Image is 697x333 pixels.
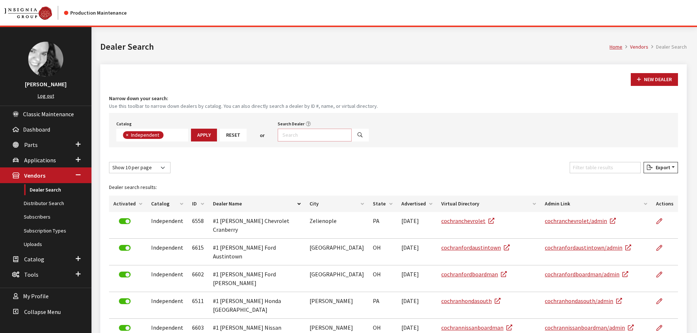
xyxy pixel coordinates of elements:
[441,217,494,224] a: cochranchevrolet
[220,129,247,141] button: Reset
[368,239,397,265] td: OH
[656,292,668,310] a: Edit Dealer
[397,239,437,265] td: [DATE]
[648,43,687,51] li: Dealer Search
[209,196,305,212] th: Dealer Name: activate to sort column descending
[545,324,634,331] a: cochrannissanboardman/admin
[397,196,437,212] th: Advertised: activate to sort column ascending
[119,245,131,251] label: Deactivate Dealer
[165,132,169,139] textarea: Search
[397,265,437,292] td: [DATE]
[188,212,208,239] td: 6558
[656,212,668,230] a: Edit Dealer
[7,80,84,88] h3: [PERSON_NAME]
[191,129,217,141] button: Apply
[119,298,131,304] label: Deactivate Dealer
[278,129,352,141] input: Search
[351,129,369,141] button: Search
[24,271,38,278] span: Tools
[644,162,678,173] button: Export
[23,293,49,300] span: My Profile
[610,43,622,50] a: Home
[209,265,305,292] td: #1 [PERSON_NAME] Ford [PERSON_NAME]
[100,40,610,53] h1: Dealer Search
[147,212,188,239] td: Independent
[24,141,38,148] span: Parts
[545,270,628,278] a: cochranfordboardman/admin
[4,6,64,20] a: Insignia Group logo
[368,292,397,319] td: PA
[147,196,188,212] th: Catalog: activate to sort column ascending
[24,172,45,179] span: Vendors
[4,7,52,20] img: Catalog Maintenance
[368,212,397,239] td: PA
[305,212,369,239] td: Zelienople
[126,132,128,138] span: ×
[119,325,131,331] label: Deactivate Dealer
[570,162,641,173] input: Filter table results
[397,212,437,239] td: [DATE]
[441,244,510,251] a: cochranfordaustintown
[23,110,74,118] span: Classic Maintenance
[305,292,369,319] td: [PERSON_NAME]
[188,196,208,212] th: ID: activate to sort column ascending
[441,324,512,331] a: cochrannissanboardman
[188,239,208,265] td: 6615
[305,196,369,212] th: City: activate to sort column ascending
[116,121,132,127] label: Catalog
[540,196,651,212] th: Admin Link: activate to sort column ascending
[23,126,50,133] span: Dashboard
[119,272,131,277] label: Deactivate Dealer
[109,102,678,110] small: Use this toolbar to narrow down dealers by catalog. You can also directly search a dealer by ID #...
[441,270,507,278] a: cochranfordboardman
[64,9,127,17] div: Production Maintenance
[119,218,131,224] label: Deactivate Dealer
[305,265,369,292] td: [GEOGRAPHIC_DATA]
[28,42,63,77] img: Khrystal Dorton
[545,297,622,304] a: cochranhondasouth/admin
[24,308,61,315] span: Collapse Menu
[130,132,161,138] span: Independent
[368,265,397,292] td: OH
[24,156,56,164] span: Applications
[123,131,130,139] button: Remove item
[147,239,188,265] td: Independent
[545,244,631,251] a: cochranfordaustintown/admin
[109,95,678,102] h4: Narrow down your search:
[260,132,265,139] span: or
[397,292,437,319] td: [DATE]
[147,265,188,292] td: Independent
[123,131,164,139] li: Independent
[652,196,678,212] th: Actions
[437,196,540,212] th: Virtual Directory: activate to sort column ascending
[209,239,305,265] td: #1 [PERSON_NAME] Ford Austintown
[441,297,501,304] a: cochranhondasouth
[656,265,668,284] a: Edit Dealer
[109,179,678,196] caption: Dealer search results:
[109,196,147,212] th: Activated: activate to sort column ascending
[656,239,668,257] a: Edit Dealer
[209,212,305,239] td: #1 [PERSON_NAME] Chevrolet Cranberry
[278,121,304,127] label: Search Dealer
[147,292,188,319] td: Independent
[209,292,305,319] td: #1 [PERSON_NAME] Honda [GEOGRAPHIC_DATA]
[631,73,678,86] button: New Dealer
[116,129,188,141] span: Select
[305,239,369,265] td: [GEOGRAPHIC_DATA]
[24,256,44,263] span: Catalog
[188,265,208,292] td: 6602
[653,164,670,171] span: Export
[368,196,397,212] th: State: activate to sort column ascending
[188,292,208,319] td: 6511
[622,43,648,51] li: Vendors
[545,217,616,224] a: cochranchevrolet/admin
[38,92,54,99] a: Log out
